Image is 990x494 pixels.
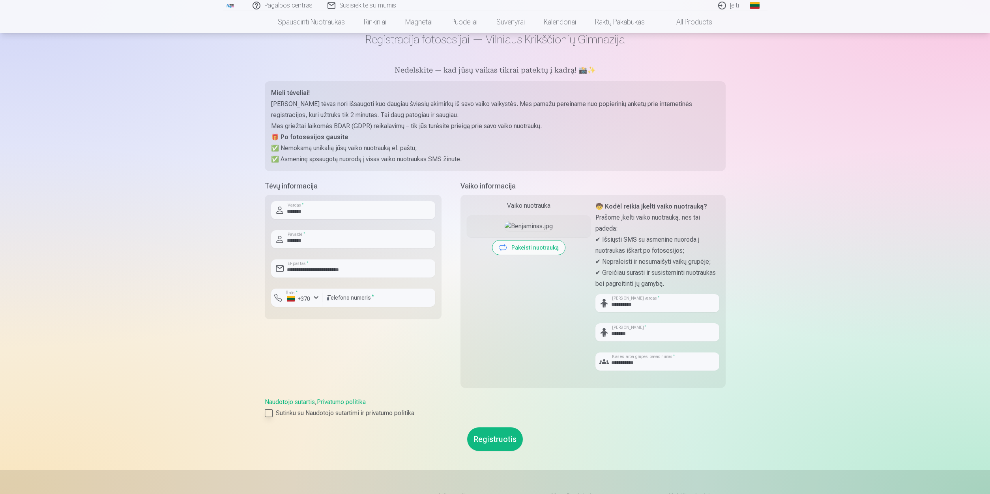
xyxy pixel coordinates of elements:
a: All products [654,11,722,33]
img: /fa2 [226,3,235,8]
div: +370 [287,295,311,303]
h5: Tėvų informacija [265,181,442,192]
h1: Registracija fotosesijai — Vilniaus Krikščionių Gimnazija [265,32,726,47]
h5: Nedelskite — kad jūsų vaikas tikrai patektų į kadrą! 📸✨ [265,65,726,76]
a: Puodeliai [442,11,487,33]
a: Privatumo politika [317,398,366,406]
a: Rinkiniai [354,11,396,33]
div: , [265,397,726,418]
a: Kalendoriai [534,11,586,33]
button: Registruotis [467,427,523,451]
p: ✅ Asmeninę apsaugotą nuorodą į visas vaiko nuotraukas SMS žinute. [271,154,719,165]
p: ✔ Greičiau surasti ir susisteminti nuotraukas bei pagreitinti jų gamybą. [595,267,719,289]
button: Pakeisti nuotrauką [492,240,565,255]
strong: 🧒 Kodėl reikia įkelti vaiko nuotrauką? [595,203,707,210]
p: Prašome įkelti vaiko nuotrauką, nes tai padeda: [595,212,719,234]
a: Spausdinti nuotraukas [268,11,354,33]
strong: Mieli tėveliai! [271,89,310,97]
div: Vaiko nuotrauka [467,201,591,211]
button: Šalis*+370 [271,289,322,307]
a: Naudotojo sutartis [265,398,315,406]
label: Sutinku su Naudotojo sutartimi ir privatumo politika [265,408,726,418]
p: [PERSON_NAME] tėvas nori išsaugoti kuo daugiau šviesių akimirkų iš savo vaiko vaikystės. Mes pama... [271,99,719,121]
p: ✔ Nepraleisti ir nesumaišyti vaikų grupėje; [595,256,719,267]
p: Mes griežtai laikomės BDAR (GDPR) reikalavimų – tik jūs turėsite prieigą prie savo vaiko nuotraukų. [271,121,719,132]
label: Šalis [284,290,300,296]
h5: Vaiko informacija [460,181,726,192]
a: Raktų pakabukas [586,11,654,33]
a: Magnetai [396,11,442,33]
p: ✔ Išsiųsti SMS su asmenine nuoroda į nuotraukas iškart po fotosesijos; [595,234,719,256]
a: Suvenyrai [487,11,534,33]
img: Benjaminas.jpg [505,222,553,231]
p: ✅ Nemokamą unikalią jūsų vaiko nuotrauką el. paštu; [271,143,719,154]
strong: 🎁 Po fotosesijos gausite [271,133,348,141]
